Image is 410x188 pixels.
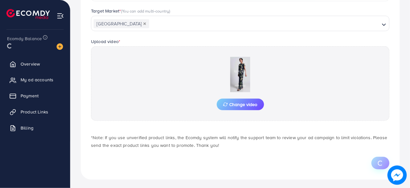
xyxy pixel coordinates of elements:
[91,8,170,14] label: Target Market
[21,125,33,131] span: Billing
[5,58,65,70] a: Overview
[21,61,40,67] span: Overview
[6,9,50,19] img: logo
[5,121,65,134] a: Billing
[91,134,389,149] p: *Note: If you use unverified product links, the Ecomdy system will notify the support team to rev...
[21,93,39,99] span: Payment
[94,19,149,28] span: [GEOGRAPHIC_DATA]
[5,105,65,118] a: Product Links
[21,76,53,83] span: My ad accounts
[5,89,65,102] a: Payment
[150,19,379,29] input: Search for option
[121,8,170,14] span: (You can add multi-country)
[91,16,389,31] div: Search for option
[5,73,65,86] a: My ad accounts
[387,166,407,185] img: image
[208,57,272,92] img: Preview Image
[217,99,264,110] button: Change video
[223,102,258,107] span: Change video
[7,35,42,42] span: Ecomdy Balance
[57,12,64,20] img: menu
[91,38,120,45] label: Upload video
[143,22,146,25] button: Deselect Pakistan
[57,43,63,50] img: image
[21,109,48,115] span: Product Links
